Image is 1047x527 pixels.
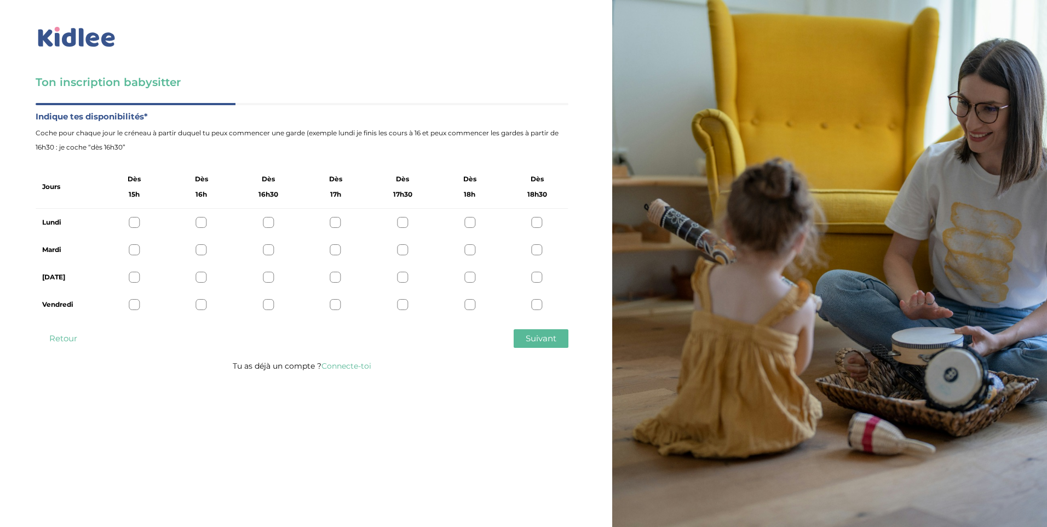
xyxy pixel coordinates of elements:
[262,172,275,186] span: Dès
[514,329,568,348] button: Suivant
[36,25,118,50] img: logo_kidlee_bleu
[36,110,568,124] label: Indique tes disponibilités*
[258,187,278,202] span: 16h30
[195,172,208,186] span: Dès
[36,359,568,373] p: Tu as déjà un compte ?
[463,172,476,186] span: Dès
[464,187,475,202] span: 18h
[396,172,409,186] span: Dès
[527,187,547,202] span: 18h30
[36,126,568,154] span: Coche pour chaque jour le créneau à partir duquel tu peux commencer une garde (exemple lundi je f...
[393,187,412,202] span: 17h30
[42,180,60,194] label: Jours
[329,172,342,186] span: Dès
[321,361,371,371] a: Connecte-toi
[195,187,207,202] span: 16h
[42,297,92,312] label: Vendredi
[128,172,141,186] span: Dès
[42,243,92,257] label: Mardi
[526,333,556,343] span: Suivant
[129,187,140,202] span: 15h
[330,187,341,202] span: 17h
[531,172,544,186] span: Dès
[36,329,90,348] button: Retour
[36,75,568,90] h3: Ton inscription babysitter
[42,215,92,230] label: Lundi
[42,270,92,284] label: [DATE]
